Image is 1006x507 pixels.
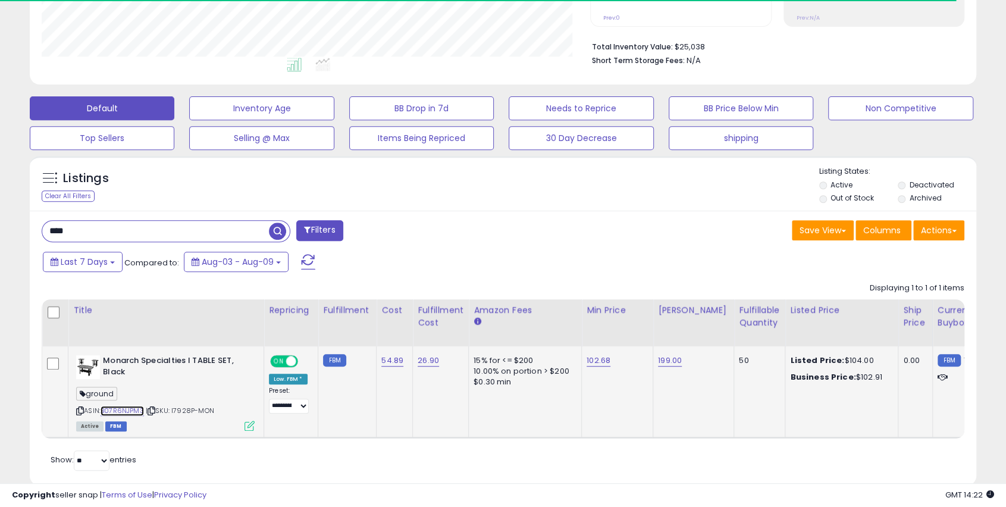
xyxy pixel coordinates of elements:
[910,193,942,203] label: Archived
[509,96,653,120] button: Needs to Reprice
[903,304,927,329] div: Ship Price
[381,304,408,317] div: Cost
[202,256,274,268] span: Aug-03 - Aug-09
[76,355,100,379] img: 31n3yF2sfTL._SL40_.jpg
[913,220,964,240] button: Actions
[790,371,855,383] b: Business Price:
[296,356,315,367] span: OFF
[587,304,648,317] div: Min Price
[474,317,481,327] small: Amazon Fees.
[102,489,152,500] a: Terms of Use
[587,355,610,367] a: 102.68
[349,126,494,150] button: Items Being Repriced
[790,355,844,366] b: Listed Price:
[474,366,572,377] div: 10.00% on portion > $200
[831,193,874,203] label: Out of Stock
[73,304,259,317] div: Title
[790,372,889,383] div: $102.91
[831,180,853,190] label: Active
[51,454,136,465] span: Show: entries
[76,355,255,430] div: ASIN:
[296,220,343,241] button: Filters
[669,96,813,120] button: BB Price Below Min
[418,355,439,367] a: 26.90
[12,489,55,500] strong: Copyright
[474,304,576,317] div: Amazon Fees
[863,224,901,236] span: Columns
[509,126,653,150] button: 30 Day Decrease
[855,220,911,240] button: Columns
[474,355,572,366] div: 15% for <= $200
[323,304,371,317] div: Fulfillment
[43,252,123,272] button: Last 7 Days
[184,252,289,272] button: Aug-03 - Aug-09
[418,304,463,329] div: Fulfillment Cost
[819,166,976,177] p: Listing States:
[349,96,494,120] button: BB Drop in 7d
[323,354,346,367] small: FBM
[30,96,174,120] button: Default
[76,421,104,431] span: All listings currently available for purchase on Amazon
[269,374,308,384] div: Low. FBM *
[739,355,776,366] div: 50
[669,126,813,150] button: shipping
[381,355,403,367] a: 54.89
[474,377,572,387] div: $0.30 min
[790,355,889,366] div: $104.00
[76,387,117,400] span: ground
[945,489,994,500] span: 2025-08-17 14:22 GMT
[828,96,973,120] button: Non Competitive
[870,283,964,294] div: Displaying 1 to 1 of 1 items
[658,355,682,367] a: 199.00
[61,256,108,268] span: Last 7 Days
[105,421,127,431] span: FBM
[938,354,961,367] small: FBM
[124,257,179,268] span: Compared to:
[792,220,854,240] button: Save View
[903,355,923,366] div: 0.00
[103,355,247,380] b: Monarch Specialties I TABLE SET, Black
[30,126,174,150] button: Top Sellers
[63,170,109,187] h5: Listings
[269,387,309,414] div: Preset:
[790,304,893,317] div: Listed Price
[154,489,206,500] a: Privacy Policy
[146,406,214,415] span: | SKU: I7928P-MON
[269,304,313,317] div: Repricing
[101,406,144,416] a: B07R6NJPM3
[12,490,206,501] div: seller snap | |
[938,304,999,329] div: Current Buybox Price
[658,304,729,317] div: [PERSON_NAME]
[189,96,334,120] button: Inventory Age
[42,190,95,202] div: Clear All Filters
[271,356,286,367] span: ON
[739,304,780,329] div: Fulfillable Quantity
[189,126,334,150] button: Selling @ Max
[910,180,954,190] label: Deactivated
[964,355,976,366] span: 104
